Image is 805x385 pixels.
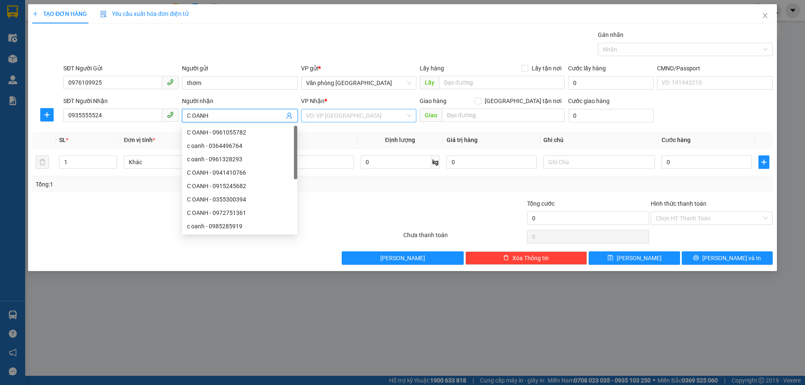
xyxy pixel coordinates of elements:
[568,98,610,104] label: Cước giao hàng
[758,155,769,169] button: plus
[598,31,623,38] label: Gán nhãn
[182,166,297,179] div: C OANH - 0941410766
[447,155,537,169] input: 0
[187,222,292,231] div: c oanh - 0985285919
[59,137,66,143] span: SL
[167,111,174,118] span: phone
[182,206,297,220] div: C OANH - 0972751361
[182,64,297,73] div: Người gửi
[100,11,107,18] img: icon
[182,126,297,139] div: C OANH - 0961055782
[301,64,416,73] div: VP gửi
[380,253,425,263] span: [PERSON_NAME]
[242,155,353,169] input: VD: Bàn, Ghế
[657,64,772,73] div: CMND/Passport
[617,253,662,263] span: [PERSON_NAME]
[187,141,292,150] div: c oanh - 0364496764
[182,139,297,152] div: c oanh - 0364496764
[41,111,53,118] span: plus
[759,159,769,165] span: plus
[301,98,325,104] span: VP Nhận
[762,12,769,19] span: close
[167,79,174,85] span: phone
[182,179,297,193] div: C OANH - 0915245682
[512,253,549,263] span: Xóa Thông tin
[385,137,415,143] span: Định lượng
[129,156,230,168] span: Khác
[182,193,297,206] div: C OANH - 0355300394
[608,255,613,261] span: save
[420,98,447,104] span: Giao hàng
[187,155,292,164] div: c oanh - 0961328293
[187,168,292,177] div: C OANH - 0941410766
[182,152,297,166] div: c oanh - 0961328293
[568,76,654,90] input: Cước lấy hàng
[589,251,680,265] button: save[PERSON_NAME]
[286,112,293,119] span: user-add
[32,11,38,17] span: plus
[651,200,706,207] label: Hình thức thanh toán
[40,108,54,121] button: plus
[753,4,777,28] button: Close
[568,65,606,72] label: Cước lấy hàng
[481,96,565,106] span: [GEOGRAPHIC_DATA] tận nơi
[662,137,691,143] span: Cước hàng
[682,251,773,265] button: printer[PERSON_NAME] và In
[420,109,442,122] span: Giao
[442,109,565,122] input: Dọc đường
[36,180,311,189] div: Tổng: 1
[503,255,509,261] span: delete
[439,76,565,89] input: Dọc đường
[187,195,292,204] div: C OANH - 0355300394
[187,128,292,137] div: C OANH - 0961055782
[306,77,411,89] span: Văn phòng Thanh Hóa
[420,65,444,72] span: Lấy hàng
[47,52,190,62] li: Hotline: 1900888999
[182,220,297,233] div: c oanh - 0985285919
[187,208,292,217] div: C OANH - 0972751361
[420,76,439,89] span: Lấy
[36,155,49,169] button: delete
[447,137,478,143] span: Giá trị hàng
[528,64,565,73] span: Lấy tận nơi
[124,137,155,143] span: Đơn vị tính
[543,155,655,169] input: Ghi Chú
[47,21,190,52] li: 01A03 [GEOGRAPHIC_DATA], [GEOGRAPHIC_DATA] ( bên cạnh cây xăng bến xe phía Bắc cũ)
[342,251,464,265] button: [PERSON_NAME]
[540,132,658,148] th: Ghi chú
[88,10,148,20] b: 36 Limousine
[182,96,297,106] div: Người nhận
[63,96,179,106] div: SĐT Người Nhận
[702,253,761,263] span: [PERSON_NAME] và In
[402,230,526,245] div: Chưa thanh toán
[10,10,52,52] img: logo.jpg
[63,64,179,73] div: SĐT Người Gửi
[32,10,87,17] span: TẠO ĐƠN HÀNG
[568,109,654,122] input: Cước giao hàng
[693,255,699,261] span: printer
[431,155,440,169] span: kg
[527,200,555,207] span: Tổng cước
[465,251,587,265] button: deleteXóa Thông tin
[187,181,292,191] div: C OANH - 0915245682
[100,10,189,17] span: Yêu cầu xuất hóa đơn điện tử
